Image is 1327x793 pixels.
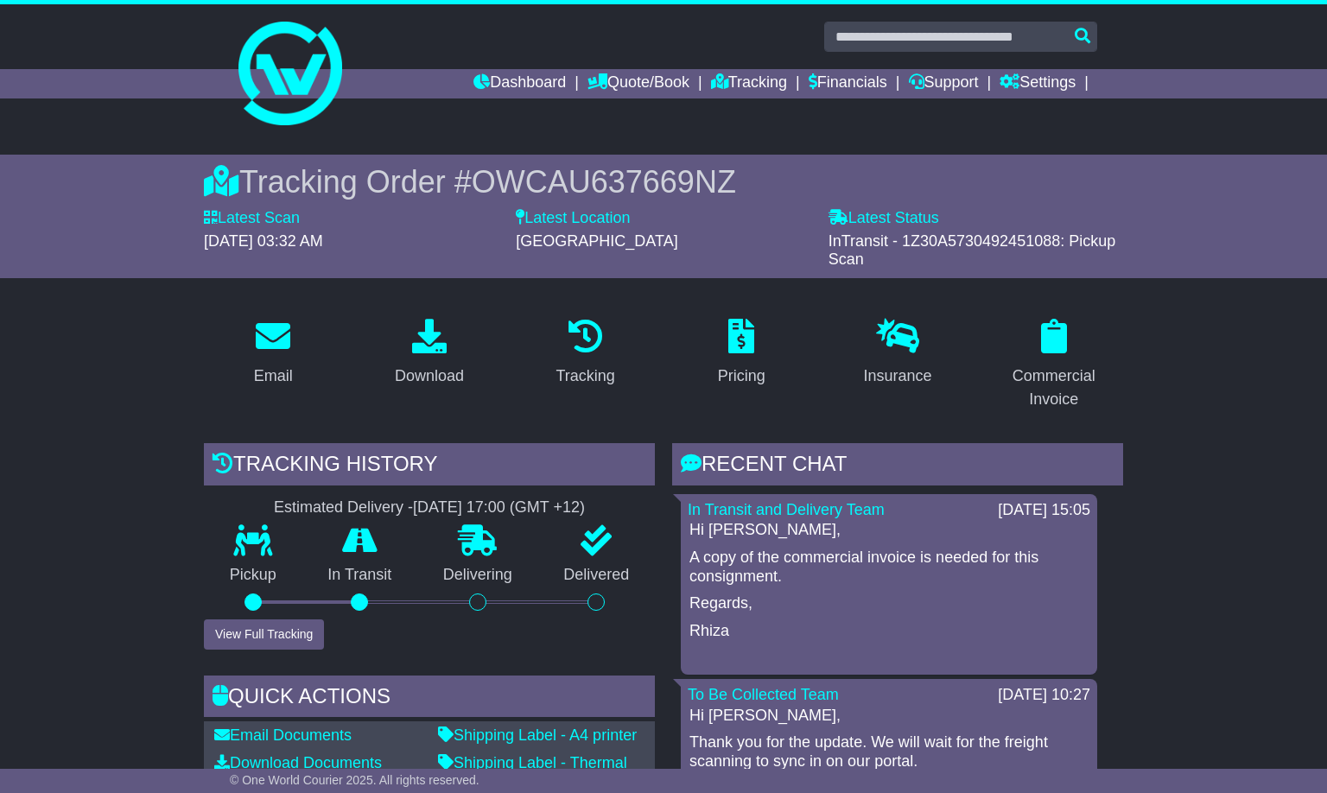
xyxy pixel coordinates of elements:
div: Download [395,365,464,388]
div: Tracking [556,365,615,388]
div: Commercial Invoice [995,365,1112,411]
div: [DATE] 15:05 [998,501,1090,520]
div: [DATE] 17:00 (GMT +12) [413,498,585,517]
label: Latest Location [516,209,630,228]
a: Dashboard [473,69,566,98]
a: Quote/Book [587,69,689,98]
a: Download [384,313,475,394]
div: RECENT CHAT [672,443,1123,490]
a: Pricing [707,313,777,394]
a: Tracking [711,69,787,98]
p: Hi [PERSON_NAME], [689,707,1089,726]
a: Financials [809,69,887,98]
div: [DATE] 10:27 [998,686,1090,705]
span: © One World Courier 2025. All rights reserved. [230,773,479,787]
p: Rhiza [689,622,1089,641]
button: View Full Tracking [204,619,324,650]
label: Latest Status [829,209,939,228]
a: Insurance [852,313,943,394]
a: Shipping Label - A4 printer [438,726,637,744]
a: Download Documents [214,754,382,771]
div: Quick Actions [204,676,655,722]
p: Pickup [204,566,302,585]
a: Commercial Invoice [984,313,1123,417]
a: Tracking [545,313,626,394]
div: Email [254,365,293,388]
div: Insurance [863,365,931,388]
a: Support [909,69,979,98]
p: A copy of the commercial invoice is needed for this consignment. [689,549,1089,586]
a: Settings [1000,69,1076,98]
div: Tracking history [204,443,655,490]
span: OWCAU637669NZ [472,164,736,200]
a: Email [243,313,304,394]
span: InTransit - 1Z30A5730492451088: Pickup Scan [829,232,1116,269]
a: Shipping Label - Thermal printer [438,754,627,790]
p: Regards, [689,594,1089,613]
p: Hi [PERSON_NAME], [689,521,1089,540]
div: Pricing [718,365,765,388]
label: Latest Scan [204,209,300,228]
a: In Transit and Delivery Team [688,501,885,518]
p: In Transit [302,566,418,585]
a: To Be Collected Team [688,686,839,703]
div: Tracking Order # [204,163,1123,200]
a: Email Documents [214,726,352,744]
span: [DATE] 03:32 AM [204,232,323,250]
p: Delivering [417,566,538,585]
p: Delivered [538,566,656,585]
span: [GEOGRAPHIC_DATA] [516,232,677,250]
p: Thank you for the update. We will wait for the freight scanning to sync in on our portal. [689,733,1089,771]
div: Estimated Delivery - [204,498,655,517]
